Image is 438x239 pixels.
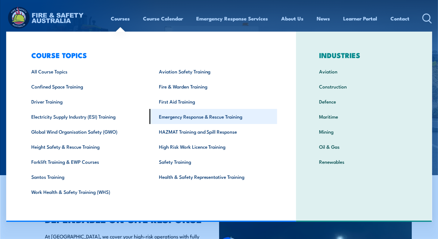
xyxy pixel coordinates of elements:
a: Global Wind Organisation Safety (GWO) [22,124,150,139]
a: Emergency Response Services [197,11,268,26]
a: Emergency Response & Rescue Training [150,109,277,124]
a: Electricity Supply Industry (ESI) Training [22,109,150,124]
a: Santos Training [22,169,150,184]
a: Construction [310,79,418,94]
h3: INDUSTRIES [310,51,418,59]
a: Mining [310,124,418,139]
a: Course Calendar [143,11,183,26]
a: Confined Space Training [22,79,150,94]
h3: COURSE TOPICS [22,51,277,59]
a: News [317,11,330,26]
a: All Course Topics [22,64,150,79]
a: Driver Training [22,94,150,109]
a: Height Safety & Rescue Training [22,139,150,154]
a: Maritime [310,109,418,124]
a: Fire & Warden Training [150,79,277,94]
a: HAZMAT Training and Spill Response [150,124,277,139]
a: High Risk Work Licence Training [150,139,277,154]
a: Defence [310,94,418,109]
a: Renewables [310,154,418,169]
h2: DEPENDABLE ON-SITE RESPONSE [45,215,210,223]
a: About Us [281,11,304,26]
a: Learner Portal [343,11,377,26]
a: First Aid Training [150,94,277,109]
a: Work Health & Safety Training (WHS) [22,184,150,199]
a: Contact [391,11,410,26]
a: Oil & Gas [310,139,418,154]
a: Forklift Training & EWP Courses [22,154,150,169]
a: Safety Training [150,154,277,169]
a: Courses [111,11,130,26]
a: Aviation [310,64,418,79]
a: Aviation Safety Training [150,64,277,79]
a: Health & Safety Representative Training [150,169,277,184]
